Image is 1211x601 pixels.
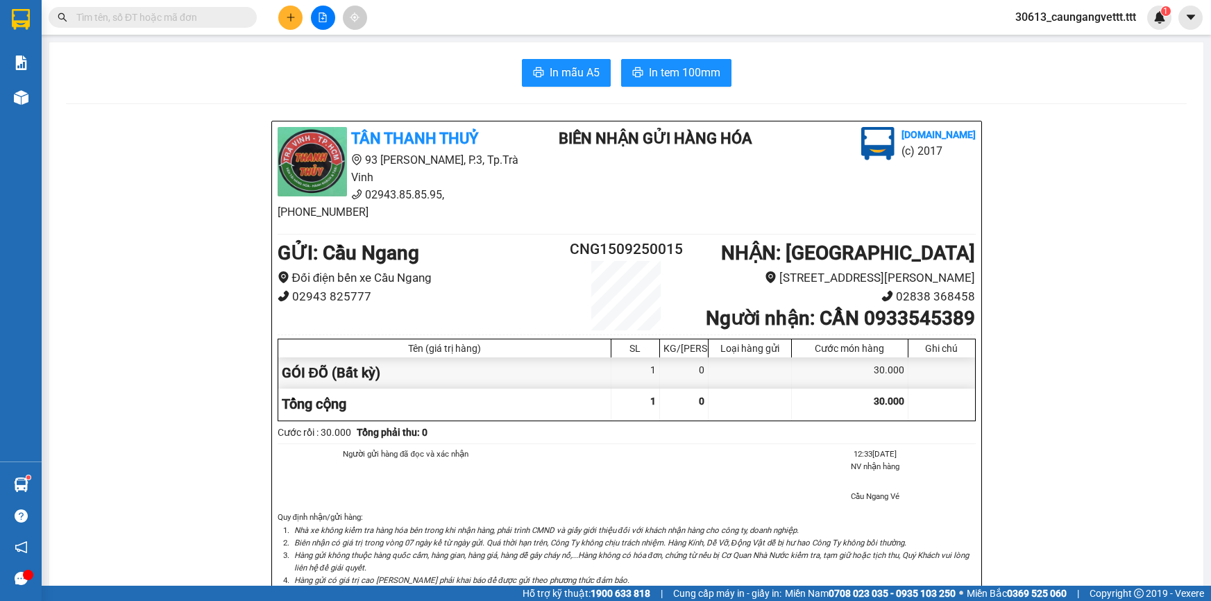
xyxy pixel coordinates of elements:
[774,460,976,473] li: NV nhận hàng
[14,90,28,105] img: warehouse-icon
[278,290,289,302] span: phone
[278,425,351,440] div: Cước rồi : 30.000
[795,343,904,354] div: Cước món hàng
[611,357,660,389] div: 1
[522,59,611,87] button: printerIn mẫu A5
[318,12,328,22] span: file-add
[15,541,28,554] span: notification
[282,396,346,412] span: Tổng cộng
[661,586,663,601] span: |
[278,151,536,186] li: 93 [PERSON_NAME], P.3, Tp.Trà Vinh
[278,271,289,283] span: environment
[684,287,975,306] li: 02838 368458
[351,154,362,165] span: environment
[1161,6,1171,16] sup: 1
[350,12,359,22] span: aim
[559,130,752,147] b: BIÊN NHẬN GỬI HÀNG HÓA
[874,396,904,407] span: 30.000
[632,67,643,80] span: printer
[967,586,1067,601] span: Miền Bắc
[615,343,656,354] div: SL
[673,586,781,601] span: Cung cấp máy in - giấy in:
[1185,11,1197,24] span: caret-down
[26,475,31,480] sup: 1
[881,290,893,302] span: phone
[14,56,28,70] img: solution-icon
[294,575,629,585] i: Hàng gửi có giá trị cao [PERSON_NAME] phải khai báo để được gửi theo phương thức đảm bảo.
[649,64,720,81] span: In tem 100mm
[712,343,788,354] div: Loại hàng gửi
[278,186,536,221] li: 02943.85.85.95, [PHONE_NUMBER]
[533,67,544,80] span: printer
[721,242,975,264] b: NHẬN : [GEOGRAPHIC_DATA]
[706,307,975,330] b: Người nhận : CẦN 0933545389
[785,586,956,601] span: Miền Nam
[351,189,362,200] span: phone
[774,448,976,460] li: 12:33[DATE]
[311,6,335,30] button: file-add
[278,269,568,287] li: Đối điện bến xe Cầu Ngang
[343,6,367,30] button: aim
[282,343,607,354] div: Tên (giá trị hàng)
[294,538,906,548] i: Biên nhận có giá trị trong vòng 07 ngày kể từ ngày gửi. Quá thời hạn trên, Công Ty không chịu trá...
[76,10,240,25] input: Tìm tên, số ĐT hoặc mã đơn
[357,427,427,438] b: Tổng phải thu: 0
[305,448,507,460] li: Người gửi hàng đã đọc và xác nhận
[765,271,777,283] span: environment
[684,269,975,287] li: [STREET_ADDRESS][PERSON_NAME]
[294,525,799,535] i: Nhà xe không kiểm tra hàng hóa bên trong khi nhận hàng, phải trình CMND và giấy giới thiệu đối vớ...
[774,490,976,502] li: Cầu Ngang Vé
[278,287,568,306] li: 02943 825777
[861,127,895,160] img: logo.jpg
[351,130,478,147] b: TÂN THANH THUỶ
[660,357,709,389] div: 0
[278,6,303,30] button: plus
[1007,588,1067,599] strong: 0369 525 060
[1178,6,1203,30] button: caret-down
[58,12,67,22] span: search
[912,343,972,354] div: Ghi chú
[15,509,28,523] span: question-circle
[523,586,650,601] span: Hỗ trợ kỹ thuật:
[278,242,419,264] b: GỬI : Cầu Ngang
[959,591,963,596] span: ⚪️
[550,64,600,81] span: In mẫu A5
[699,396,704,407] span: 0
[15,572,28,585] span: message
[901,142,976,160] li: (c) 2017
[901,129,976,140] b: [DOMAIN_NAME]
[650,396,656,407] span: 1
[621,59,731,87] button: printerIn tem 100mm
[829,588,956,599] strong: 0708 023 035 - 0935 103 250
[1004,8,1147,26] span: 30613_caungangvettt.ttt
[278,127,347,196] img: logo.jpg
[14,477,28,492] img: warehouse-icon
[12,9,30,30] img: logo-vxr
[663,343,704,354] div: KG/[PERSON_NAME]
[1163,6,1168,16] span: 1
[568,238,685,261] h2: CNG1509250015
[1134,589,1144,598] span: copyright
[1077,586,1079,601] span: |
[278,357,611,389] div: GÓI ĐÕ (Bất kỳ)
[294,550,969,573] i: Hàng gửi không thuộc hàng quốc cấm, hàng gian, hàng giả, hàng dễ gây cháy nổ,...Hàng không có hóa...
[286,12,296,22] span: plus
[591,588,650,599] strong: 1900 633 818
[792,357,908,389] div: 30.000
[1153,11,1166,24] img: icon-new-feature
